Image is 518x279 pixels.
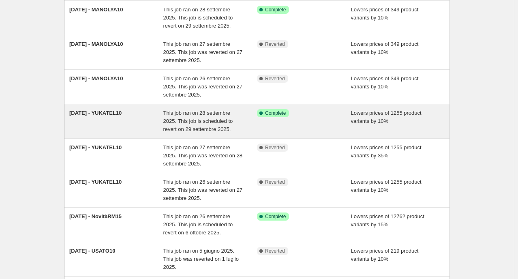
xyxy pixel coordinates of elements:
[69,41,123,47] span: [DATE] - MANOLYA10
[163,179,243,201] span: This job ran on 26 settembre 2025. This job was reverted on 27 settembre 2025.
[265,41,285,47] span: Reverted
[69,213,122,219] span: [DATE] - NovitàRM15
[265,110,286,116] span: Complete
[265,248,285,254] span: Reverted
[69,144,122,150] span: [DATE] - YUKATEL10
[163,75,243,98] span: This job ran on 26 settembre 2025. This job was reverted on 27 settembre 2025.
[163,248,239,270] span: This job ran on 5 giugno 2025. This job was reverted on 1 luglio 2025.
[265,75,285,82] span: Reverted
[163,41,243,63] span: This job ran on 27 settembre 2025. This job was reverted on 27 settembre 2025.
[265,6,286,13] span: Complete
[163,110,233,132] span: This job ran on 28 settembre 2025. This job is scheduled to revert on 29 settembre 2025.
[351,110,422,124] span: Lowers prices of 1255 product variants by 10%
[265,179,285,185] span: Reverted
[351,248,419,262] span: Lowers prices of 219 product variants by 10%
[351,179,422,193] span: Lowers prices of 1255 product variants by 10%
[265,144,285,151] span: Reverted
[351,144,422,159] span: Lowers prices of 1255 product variants by 35%
[351,75,419,90] span: Lowers prices of 349 product variants by 10%
[351,213,424,227] span: Lowers prices of 12762 product variants by 15%
[351,6,419,21] span: Lowers prices of 349 product variants by 10%
[69,6,123,13] span: [DATE] - MANOLYA10
[69,110,122,116] span: [DATE] - YUKATEL10
[265,213,286,220] span: Complete
[69,248,115,254] span: [DATE] - USATO10
[163,6,233,29] span: This job ran on 28 settembre 2025. This job is scheduled to revert on 29 settembre 2025.
[163,213,233,236] span: This job ran on 26 settembre 2025. This job is scheduled to revert on 6 ottobre 2025.
[163,144,243,167] span: This job ran on 27 settembre 2025. This job was reverted on 28 settembre 2025.
[351,41,419,55] span: Lowers prices of 349 product variants by 10%
[69,75,123,82] span: [DATE] - MANOLYA10
[69,179,122,185] span: [DATE] - YUKATEL10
